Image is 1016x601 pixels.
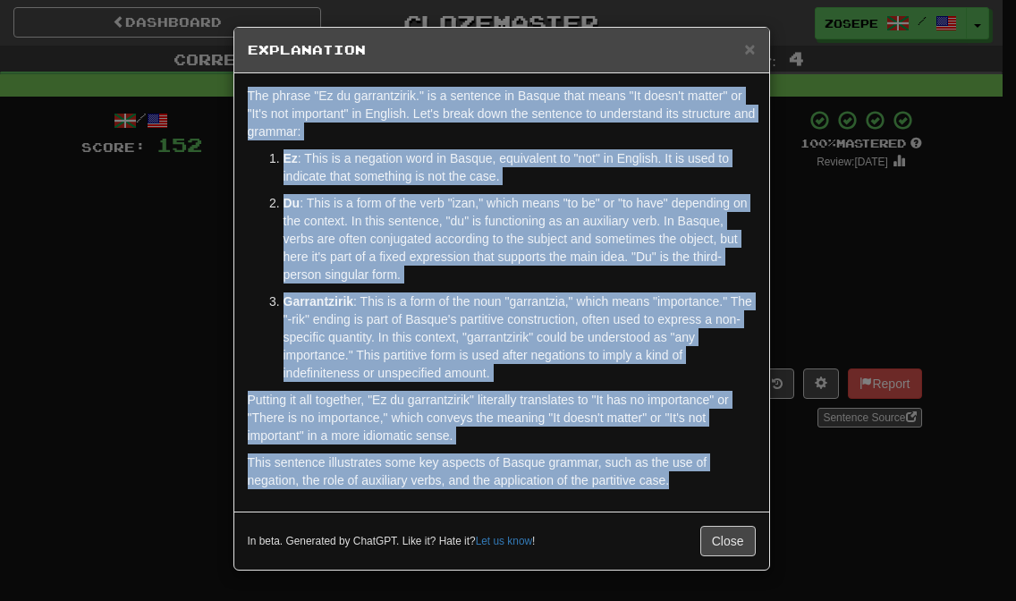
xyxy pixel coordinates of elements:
span: × [744,38,755,59]
h5: Explanation [248,41,756,59]
p: : This is a form of the verb "izan," which means "to be" or "to have" depending on the context. I... [284,194,756,284]
p: This sentence illustrates some key aspects of Basque grammar, such as the use of negation, the ro... [248,453,756,489]
p: : This is a form of the noun "garrantzia," which means "importance." The "-rik" ending is part of... [284,292,756,382]
strong: Ez [284,151,298,165]
strong: Garrantzirik [284,294,354,309]
button: Close [744,39,755,58]
p: : This is a negation word in Basque, equivalent to "not" in English. It is used to indicate that ... [284,149,756,185]
p: Putting it all together, "Ez du garrantzirik" literally translates to "It has no importance" or "... [248,391,756,444]
strong: Du [284,196,301,210]
a: Let us know [476,535,532,547]
button: Close [700,526,756,556]
p: The phrase "Ez du garrantzirik." is a sentence in Basque that means "It doesn't matter" or "It's ... [248,87,756,140]
small: In beta. Generated by ChatGPT. Like it? Hate it? ! [248,534,536,549]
